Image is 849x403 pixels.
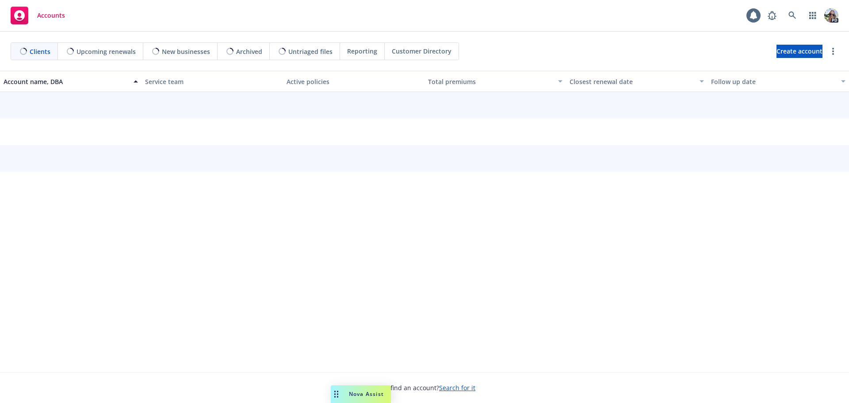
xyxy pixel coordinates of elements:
span: Upcoming renewals [76,47,136,56]
a: Search [784,7,801,24]
button: Total premiums [424,71,566,92]
a: more [828,46,838,57]
span: Nova Assist [349,390,384,398]
span: Clients [30,47,50,56]
div: Follow up date [711,77,836,86]
a: Search for it [439,384,475,392]
a: Report a Bug [763,7,781,24]
button: Service team [141,71,283,92]
div: Closest renewal date [570,77,694,86]
span: New businesses [162,47,210,56]
a: Accounts [7,3,69,28]
img: photo [824,8,838,23]
div: Drag to move [331,385,342,403]
button: Active policies [283,71,424,92]
div: Total premiums [428,77,553,86]
span: Create account [776,43,822,60]
span: Can't find an account? [374,383,475,392]
button: Nova Assist [331,385,391,403]
button: Follow up date [707,71,849,92]
span: Untriaged files [288,47,333,56]
a: Switch app [804,7,822,24]
button: Closest renewal date [566,71,707,92]
span: Reporting [347,46,377,56]
a: Create account [776,45,822,58]
div: Active policies [287,77,421,86]
span: Accounts [37,12,65,19]
div: Service team [145,77,279,86]
span: Customer Directory [392,46,451,56]
div: Account name, DBA [4,77,128,86]
span: Archived [236,47,262,56]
